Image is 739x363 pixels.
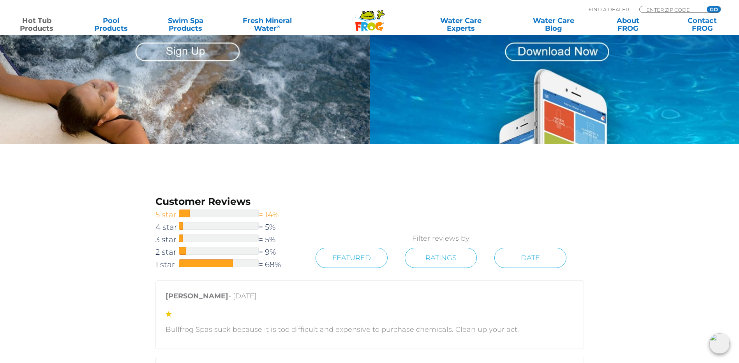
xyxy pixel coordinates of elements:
[155,233,298,246] a: 3 star= 5%
[709,333,730,354] img: openIcon
[155,246,298,258] a: 2 star= 9%
[231,17,303,32] a: Fresh MineralWater∞
[316,248,388,268] a: Featured
[155,233,179,246] span: 3 star
[8,17,66,32] a: Hot TubProducts
[155,221,179,233] span: 4 star
[646,6,698,13] input: Zip Code Form
[673,17,731,32] a: ContactFROG
[155,208,179,221] span: 5 star
[157,17,215,32] a: Swim SpaProducts
[155,246,179,258] span: 2 star
[155,208,298,221] a: 5 star= 14%
[524,17,582,32] a: Water CareBlog
[155,221,298,233] a: 4 star= 5%
[707,6,721,12] input: GO
[155,258,298,271] a: 1 star= 68%
[277,23,280,29] sup: ∞
[166,291,574,305] p: - [DATE]
[494,248,566,268] a: Date
[298,233,584,244] p: Filter reviews by
[599,17,657,32] a: AboutFROG
[155,195,298,208] h3: Customer Reviews
[166,324,574,335] p: Bullfrog Spas suck because it is too difficult and expensive to purchase chemicals. Clean up your...
[405,248,477,268] a: Ratings
[414,17,508,32] a: Water CareExperts
[155,258,179,271] span: 1 star
[589,6,629,13] p: Find A Dealer
[166,292,228,300] strong: [PERSON_NAME]
[82,17,140,32] a: PoolProducts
